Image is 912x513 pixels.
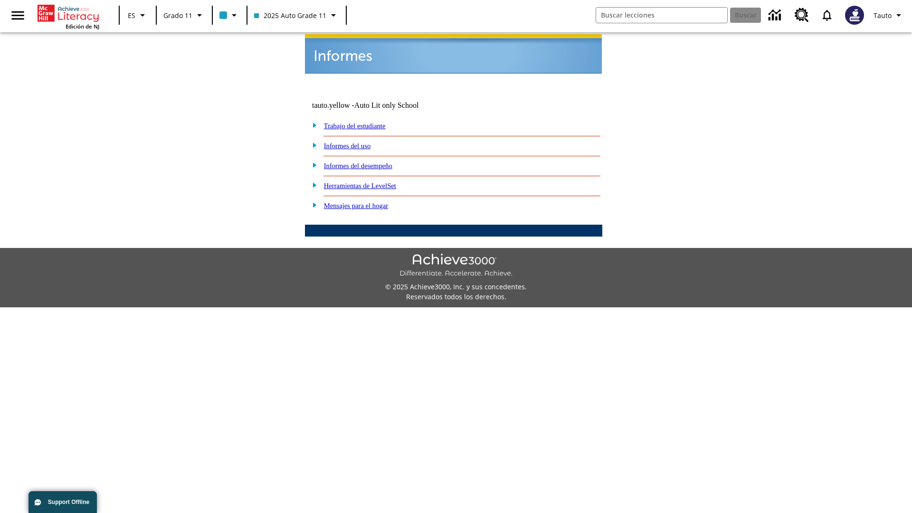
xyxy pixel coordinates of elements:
input: Buscar campo [596,8,727,23]
a: Trabajo del estudiante [324,122,386,130]
button: Grado: Grado 11, Elige un grado [160,7,209,24]
button: Lenguaje: ES, Selecciona un idioma [123,7,153,24]
span: 2025 Auto Grade 11 [254,10,326,20]
span: Support Offline [48,499,89,505]
a: Mensajes para el hogar [324,202,389,209]
td: tauto.yellow - [312,101,487,110]
button: Support Offline [28,491,97,513]
img: plus.gif [307,200,317,209]
img: plus.gif [307,180,317,189]
img: plus.gif [307,161,317,169]
span: ES [128,10,135,20]
img: plus.gif [307,141,317,149]
button: Abrir el menú lateral [4,1,32,29]
img: Achieve3000 Differentiate Accelerate Achieve [399,254,513,278]
button: Clase: 2025 Auto Grade 11, Selecciona una clase [250,7,343,24]
div: Portada [38,3,99,30]
span: Tauto [874,10,892,20]
img: plus.gif [307,121,317,129]
button: Perfil/Configuración [870,7,908,24]
img: Avatar [845,6,864,25]
a: Notificaciones [815,3,839,28]
button: El color de la clase es azul claro. Cambiar el color de la clase. [216,7,244,24]
img: header [305,34,602,74]
span: Grado 11 [163,10,192,20]
a: Herramientas de LevelSet [324,182,396,190]
a: Centro de información [763,2,789,28]
a: Informes del uso [324,142,371,150]
a: Informes del desempeño [324,162,392,170]
span: Edición de NJ [66,23,99,30]
nobr: Auto Lit only School [354,101,419,109]
a: Centro de recursos, Se abrirá en una pestaña nueva. [789,2,815,28]
button: Escoja un nuevo avatar [839,3,870,28]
